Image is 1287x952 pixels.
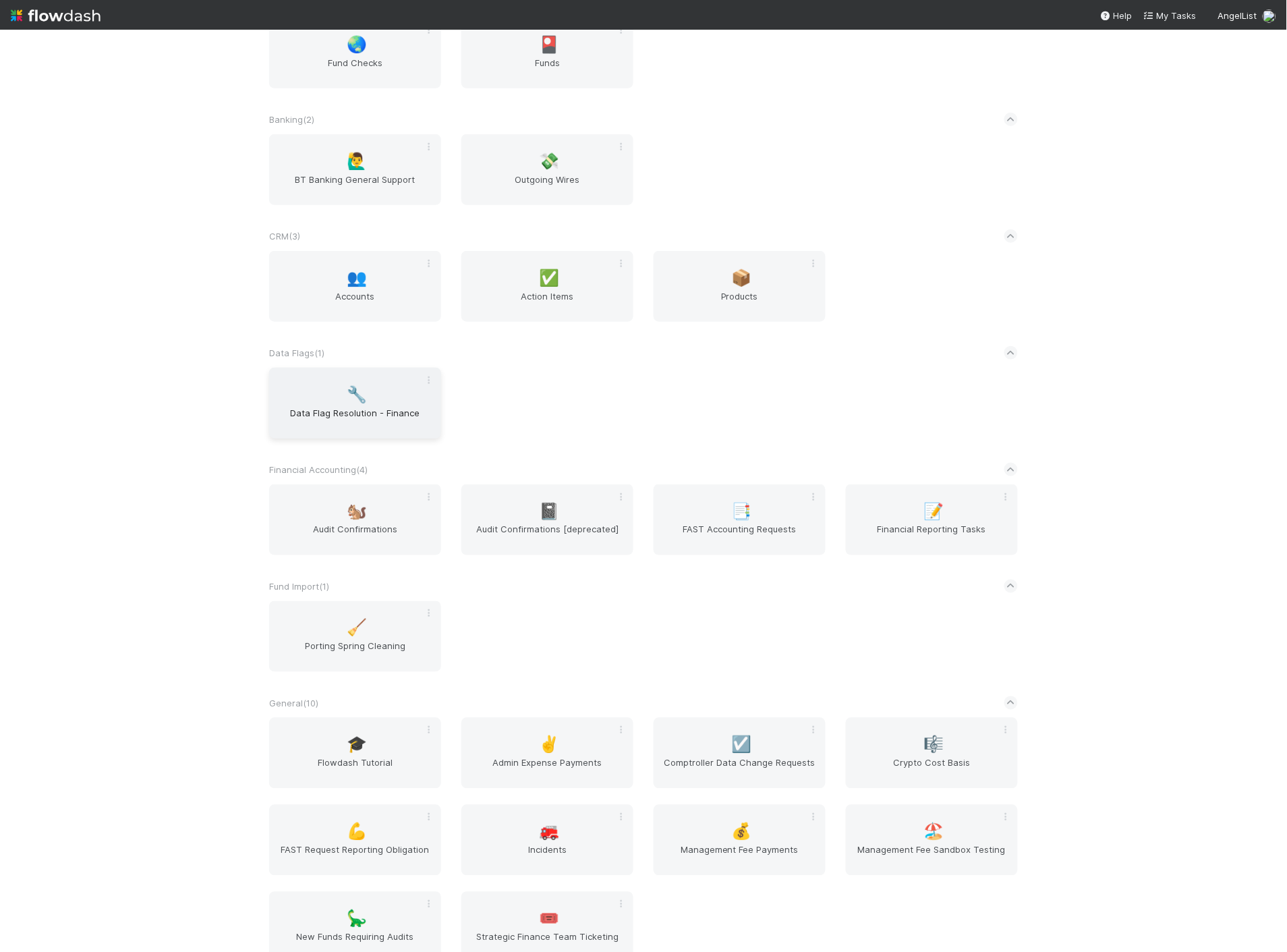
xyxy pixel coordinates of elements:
a: 📓Audit Confirmations [deprecated] [461,484,633,555]
span: Fund Import ( 1 ) [269,581,329,592]
span: Products [659,289,820,316]
span: Data Flag Resolution - Finance [275,406,436,433]
span: 📓 [540,503,560,520]
a: My Tasks [1143,9,1197,22]
span: ✌️ [540,736,560,754]
a: 📦Products [654,251,826,322]
span: 💸 [540,152,560,170]
img: avatar_c7c7de23-09de-42ad-8e02-7981c37ee075.png [1263,9,1276,23]
a: ☑️Comptroller Data Change Requests [654,718,826,789]
span: 📝 [924,503,944,520]
span: ✅ [540,269,560,287]
span: Audit Confirmations [275,523,436,550]
a: 📝Financial Reporting Tasks [846,484,1018,555]
span: ☑️ [732,736,752,754]
span: 📑 [732,503,752,520]
a: 🌏Fund Checks [269,18,441,88]
span: 🐿️ [347,503,368,520]
span: Fund Checks [275,56,436,83]
span: Banking ( 2 ) [269,114,314,125]
span: 🏖️ [924,823,944,841]
span: Funds [467,56,628,83]
span: Management Fee Sandbox Testing [851,843,1012,870]
span: Financial Reporting Tasks [851,523,1012,550]
a: 🐿️Audit Confirmations [269,484,441,555]
span: 🎴 [540,36,560,53]
span: 🧹 [347,619,368,637]
span: BT Banking General Support [275,173,436,200]
span: Comptroller Data Change Requests [659,756,820,783]
span: 💪 [347,823,368,841]
span: Outgoing Wires [467,173,628,200]
a: 💸Outgoing Wires [461,134,633,205]
a: 💰Management Fee Payments [654,805,826,876]
a: 🙋‍♂️BT Banking General Support [269,134,441,205]
span: 🦕 [347,910,368,928]
span: Financial Accounting ( 4 ) [269,464,368,475]
span: Management Fee Payments [659,843,820,870]
a: 🚒Incidents [461,805,633,876]
span: 🎓 [347,736,368,754]
span: AngelList [1218,10,1257,21]
span: 🌏 [347,36,368,53]
span: Data Flags ( 1 ) [269,347,324,358]
a: 🧹Porting Spring Cleaning [269,601,441,672]
span: 📦 [732,269,752,287]
span: 👥 [347,269,368,287]
span: Accounts [275,289,436,316]
a: 📑FAST Accounting Requests [654,484,826,555]
span: 🙋‍♂️ [347,152,368,170]
span: Audit Confirmations [deprecated] [467,523,628,550]
span: Flowdash Tutorial [275,756,436,783]
span: Admin Expense Payments [467,756,628,783]
a: ✌️Admin Expense Payments [461,718,633,789]
span: CRM ( 3 ) [269,231,300,242]
a: 🔧Data Flag Resolution - Finance [269,368,441,439]
img: logo-inverted-e16ddd16eac7371096b0.svg [11,4,101,27]
span: Action Items [467,289,628,316]
a: 💪FAST Request Reporting Obligation [269,805,441,876]
span: Porting Spring Cleaning [275,640,436,667]
a: 🎴Funds [461,18,633,88]
span: FAST Request Reporting Obligation [275,843,436,870]
span: Crypto Cost Basis [851,756,1012,783]
span: 🎼 [924,736,944,754]
a: 🏖️Management Fee Sandbox Testing [846,805,1018,876]
a: 🎓Flowdash Tutorial [269,718,441,789]
span: 🎟️ [540,910,560,928]
a: 👥Accounts [269,251,441,322]
a: 🎼Crypto Cost Basis [846,718,1018,789]
span: Incidents [467,843,628,870]
span: 🚒 [540,823,560,841]
a: ✅Action Items [461,251,633,322]
span: General ( 10 ) [269,698,318,708]
span: 💰 [732,823,752,841]
span: My Tasks [1143,10,1197,21]
div: Help [1100,9,1133,22]
span: FAST Accounting Requests [659,523,820,550]
span: 🔧 [347,386,368,403]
